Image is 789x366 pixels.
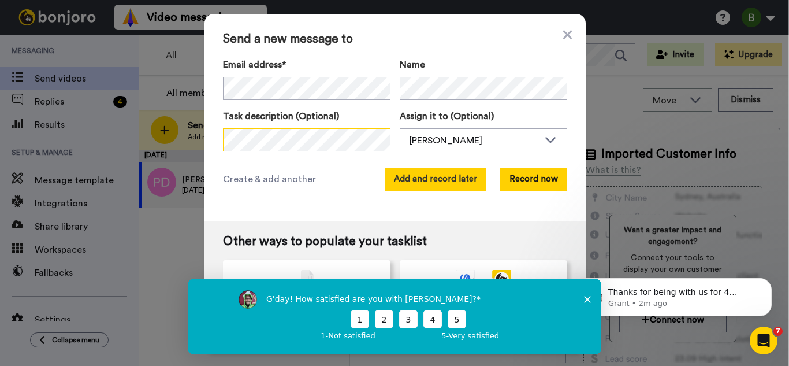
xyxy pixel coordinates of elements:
label: Email address* [223,58,390,72]
label: Assign it to (Optional) [400,109,567,123]
div: animation [456,270,511,289]
span: Send a new message to [223,32,567,46]
button: Record now [500,168,567,191]
span: 7 [773,327,783,336]
iframe: Intercom live chat [750,327,777,354]
iframe: Survey by Grant from Bonjoro [188,279,601,354]
span: Create & add another [223,172,316,186]
div: [PERSON_NAME] [410,134,539,147]
span: Other ways to populate your tasklist [223,235,567,249]
iframe: Intercom notifications message [558,254,789,335]
button: Add and record later [385,168,486,191]
span: Name [400,58,425,72]
img: csv-grey.png [300,270,314,289]
label: Task description (Optional) [223,109,390,123]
